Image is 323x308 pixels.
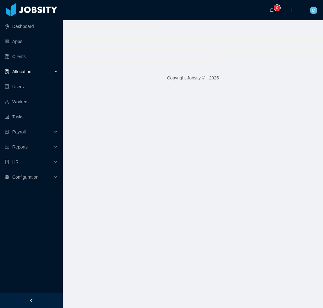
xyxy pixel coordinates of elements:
span: M [312,7,315,14]
a: icon: profileTasks [5,111,58,123]
i: icon: solution [5,69,9,74]
a: icon: pie-chartDashboard [5,20,58,33]
span: Configuration [12,175,38,180]
i: icon: file-protect [5,130,9,134]
sup: 0 [274,5,280,11]
footer: Copyright Jobsity © - 2025 [63,67,323,89]
i: icon: book [5,160,9,164]
i: icon: plus [290,8,294,12]
i: icon: setting [5,175,9,179]
span: Payroll [12,129,26,134]
span: HR [12,159,19,165]
i: icon: bell [270,8,274,12]
a: icon: auditClients [5,50,58,63]
span: Reports [12,144,28,149]
a: icon: appstoreApps [5,35,58,48]
i: icon: line-chart [5,145,9,149]
span: Allocation [12,69,31,74]
a: icon: userWorkers [5,95,58,108]
a: icon: robotUsers [5,80,58,93]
